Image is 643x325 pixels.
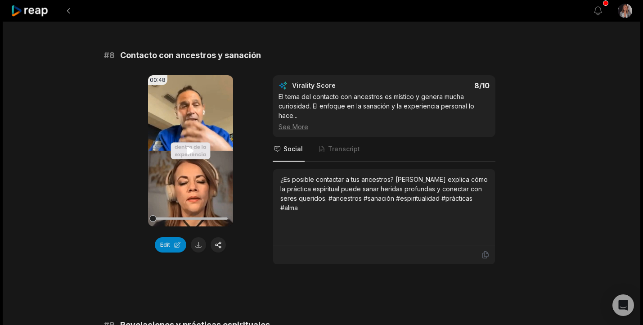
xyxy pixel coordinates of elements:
div: 8 /10 [393,81,490,90]
span: # 8 [104,49,115,62]
video: Your browser does not support mp4 format. [148,75,233,226]
nav: Tabs [273,137,495,162]
span: Social [283,144,303,153]
div: Open Intercom Messenger [612,294,634,316]
button: Edit [155,237,186,253]
div: See More [279,122,490,131]
span: Transcript [328,144,360,153]
div: ¿Es posible contactar a tus ancestros? [PERSON_NAME] explica cómo la práctica espiritual puede sa... [280,175,488,212]
div: Virality Score [292,81,389,90]
div: El tema del contacto con ancestros es místico y genera mucha curiosidad. El enfoque en la sanació... [279,92,490,131]
span: Contacto con ancestros y sanación [120,49,261,62]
